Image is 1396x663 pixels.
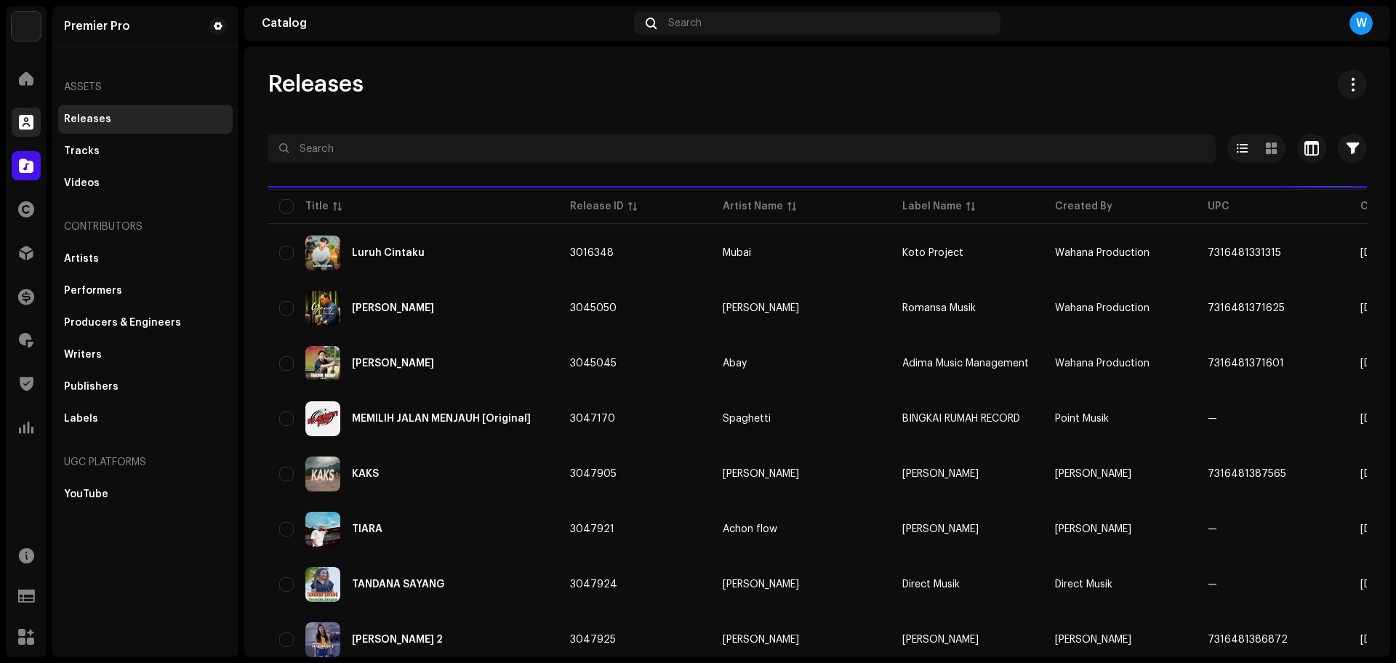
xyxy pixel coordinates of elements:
[723,414,879,424] span: Spaghetti
[64,145,100,157] div: Tracks
[305,401,340,436] img: ac30fb0f-3f49-4a75-b8d5-f7970aa35451
[1208,469,1286,479] span: 7316481387565
[902,248,963,258] span: Koto Project
[1360,414,1391,424] span: Oct 8, 2025
[723,524,879,534] span: Achon flow
[268,134,1216,163] input: Search
[570,635,616,645] span: 3047925
[1208,303,1285,313] span: 7316481371625
[723,414,771,424] div: Spaghetti
[723,248,751,258] div: Mubai
[723,303,799,313] div: [PERSON_NAME]
[58,308,233,337] re-m-nav-item: Producers & Engineers
[1055,414,1109,424] span: Point Musik
[902,579,960,590] span: Direct Musik
[352,635,443,645] div: FETO ANISA 2
[723,635,879,645] span: Onne Alvares
[1055,635,1131,645] span: ONNE ALVARES
[1208,358,1284,369] span: 7316481371601
[723,469,879,479] span: ILan Lamante
[723,579,879,590] span: FERONIKA BANGUN
[58,244,233,273] re-m-nav-item: Artists
[305,199,329,214] div: Title
[12,12,41,41] img: 64f15ab7-a28a-4bb5-a164-82594ec98160
[58,372,233,401] re-m-nav-item: Publishers
[58,276,233,305] re-m-nav-item: Performers
[1055,358,1150,369] span: Wahana Production
[723,303,879,313] span: Loela Drakel
[58,137,233,166] re-m-nav-item: Tracks
[723,635,799,645] div: [PERSON_NAME]
[262,17,628,29] div: Catalog
[1055,524,1131,534] span: TIMUR KREATIF
[58,105,233,134] re-m-nav-item: Releases
[902,524,979,534] span: TIMUR KREATIF
[58,445,233,480] re-a-nav-header: UGC Platforms
[1360,358,1391,369] span: Oct 6, 2025
[1208,579,1217,590] span: —
[64,349,102,361] div: Writers
[723,248,879,258] span: Mubai
[902,358,1029,369] span: Adima Music Management
[723,579,799,590] div: [PERSON_NAME]
[902,199,962,214] div: Label Name
[723,199,783,214] div: Artist Name
[570,469,617,479] span: 3047905
[1360,579,1391,590] span: Oct 9, 2025
[1360,303,1391,313] span: Oct 6, 2025
[305,622,340,657] img: e560ecd3-23ae-4237-a67e-63e6c3abd1ac
[268,70,364,99] span: Releases
[1208,524,1217,534] span: —
[58,169,233,198] re-m-nav-item: Videos
[668,17,702,29] span: Search
[723,524,777,534] div: Achon flow
[902,469,979,479] span: TIMUR KREATIF
[352,579,444,590] div: TANDANA SAYANG
[723,358,747,369] div: Abay
[1208,248,1281,258] span: 7316481331315
[352,524,382,534] div: TIARA
[902,303,976,313] span: Romansa Musik
[64,20,130,32] div: Premier Pro
[64,489,108,500] div: YouTube
[902,635,979,645] span: Onne Alvares
[570,524,614,534] span: 3047921
[1360,469,1391,479] span: Oct 9, 2025
[64,381,119,393] div: Publishers
[352,414,531,424] div: MEMILIH JALAN MENJAUH [Original]
[352,358,434,369] div: Takdir Hidup
[352,248,425,258] div: Luruh Cintaku
[352,303,434,313] div: Yang
[570,248,614,258] span: 3016348
[305,512,340,547] img: 0668b35e-8e0e-40ab-a02a-cbe67a6a8946
[64,413,98,425] div: Labels
[1055,303,1150,313] span: Wahana Production
[58,209,233,244] re-a-nav-header: Contributors
[1360,248,1391,258] span: Sep 25, 2025
[570,303,617,313] span: 3045050
[58,480,233,509] re-m-nav-item: YouTube
[305,567,340,602] img: 2f06e811-2096-4c3d-8a52-5ec002f1403c
[723,469,799,479] div: [PERSON_NAME]
[1349,12,1373,35] div: W
[305,236,340,270] img: cdb8a8fb-7982-429c-bc0d-a70eca0cfefd
[570,199,624,214] div: Release ID
[1360,524,1391,534] span: Oct 9, 2025
[58,404,233,433] re-m-nav-item: Labels
[902,414,1020,424] span: BINGKAI RUMAH RECORD
[723,358,879,369] span: Abay
[64,177,100,189] div: Videos
[352,469,379,479] div: KAKS
[64,253,99,265] div: Artists
[58,340,233,369] re-m-nav-item: Writers
[64,113,111,125] div: Releases
[570,358,617,369] span: 3045045
[58,70,233,105] re-a-nav-header: Assets
[570,579,617,590] span: 3047924
[1208,414,1217,424] span: —
[305,291,340,326] img: 7e4d5063-a048-479a-bf2f-c004a871cc43
[64,285,122,297] div: Performers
